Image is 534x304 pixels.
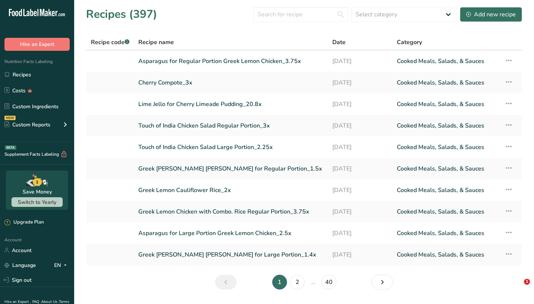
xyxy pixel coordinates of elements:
[332,225,388,241] a: [DATE]
[332,139,388,155] a: [DATE]
[332,96,388,112] a: [DATE]
[86,6,157,23] h1: Recipes (397)
[466,10,516,19] div: Add new recipe
[138,182,323,198] a: Greek Lemon Cauliflower Rice_2x
[397,53,495,69] a: Cooked Meals, Salads, & Sauces
[397,118,495,133] a: Cooked Meals, Salads, & Sauces
[138,96,323,112] a: Lime Jello for Cherry Limeade Pudding_20.8x
[138,53,323,69] a: Asparagus for Regular Portion Greek Lemon Chicken_3.75x
[460,7,522,22] button: Add new recipe
[332,118,388,133] a: [DATE]
[397,204,495,219] a: Cooked Meals, Salads, & Sauces
[4,38,70,51] button: Hire an Expert
[4,259,36,272] a: Language
[332,247,388,262] a: [DATE]
[5,145,16,150] div: BETA
[23,188,52,196] div: Save Money
[332,182,388,198] a: [DATE]
[397,182,495,198] a: Cooked Meals, Salads, & Sauces
[332,53,388,69] a: [DATE]
[54,261,70,270] div: EN
[397,96,495,112] a: Cooked Meals, Salads, & Sauces
[253,7,348,22] input: Search for recipe
[332,75,388,90] a: [DATE]
[332,161,388,176] a: [DATE]
[397,75,495,90] a: Cooked Meals, Salads, & Sauces
[397,139,495,155] a: Cooked Meals, Salads, & Sauces
[4,219,44,226] div: Upgrade Plan
[397,225,495,241] a: Cooked Meals, Salads, & Sauces
[138,38,174,47] span: Recipe name
[18,199,56,206] span: Switch to Yearly
[4,116,16,120] div: NEW
[138,247,323,262] a: Greek [PERSON_NAME] [PERSON_NAME] for Large Portion_1.4x
[138,204,323,219] a: Greek Lemon Chicken with Combo. Rice Regular Portion_3.75x
[372,275,393,290] a: Next page
[290,275,305,290] a: Page 2.
[397,247,495,262] a: Cooked Meals, Salads, & Sauces
[332,204,388,219] a: [DATE]
[91,38,129,46] span: Recipe code
[322,275,336,290] a: Page 40.
[138,118,323,133] a: Touch of India Chicken Salad Regular Portion_3x
[138,75,323,90] a: Cherry Compote_3x
[397,38,422,47] span: Category
[138,161,323,176] a: Greek [PERSON_NAME] [PERSON_NAME] for Regular Portion_1.5x
[332,38,346,47] span: Date
[215,275,237,290] a: Previous page
[138,139,323,155] a: Touch of India Chicken Salad Large Portion_2.25x
[11,197,63,207] button: Switch to Yearly
[397,161,495,176] a: Cooked Meals, Salads, & Sauces
[524,279,530,285] span: 1
[4,121,50,129] div: Custom Reports
[509,279,527,297] iframe: Intercom live chat
[138,225,323,241] a: Asparagus for Large Portion Greek Lemon Chicken_2.5x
